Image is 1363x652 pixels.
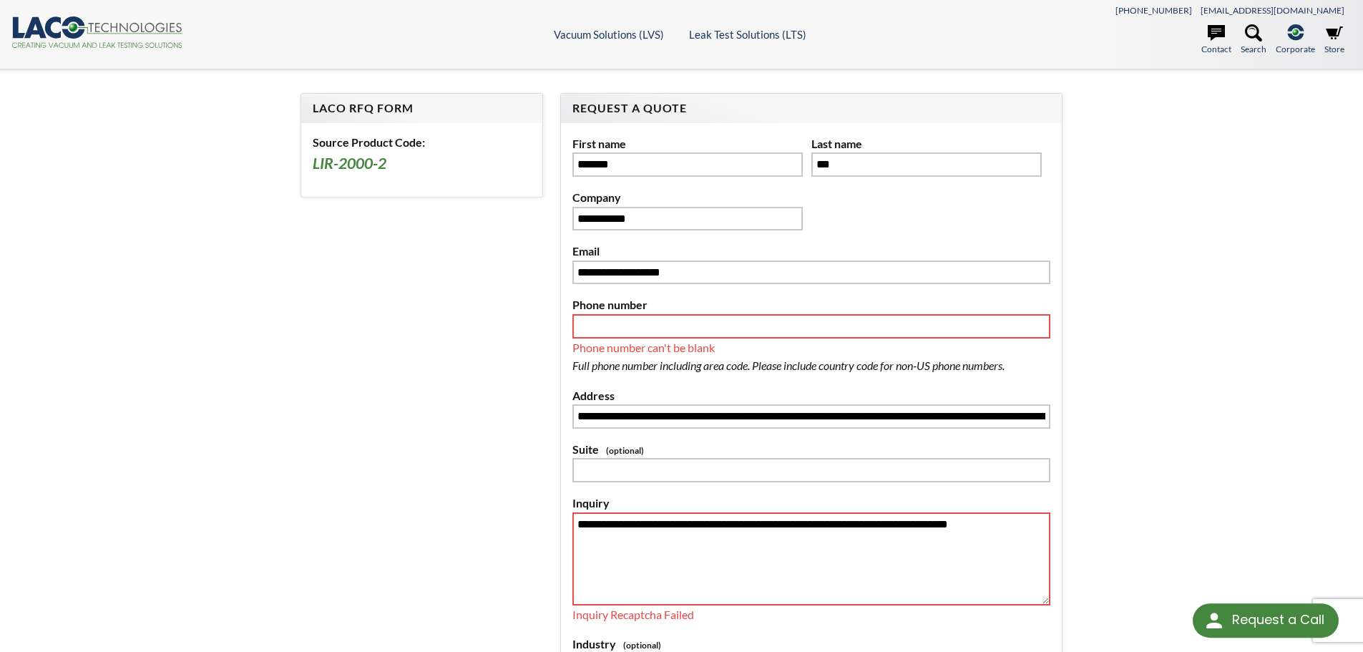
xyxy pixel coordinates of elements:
[811,135,1042,153] label: Last name
[554,28,664,41] a: Vacuum Solutions (LVS)
[572,386,1050,405] label: Address
[572,608,694,621] span: Inquiry Recaptcha Failed
[572,296,1050,314] label: Phone number
[1324,24,1344,56] a: Store
[572,135,803,153] label: First name
[1276,42,1315,56] span: Corporate
[1193,603,1339,638] div: Request a Call
[572,101,1050,116] h4: Request A Quote
[689,28,806,41] a: Leak Test Solutions (LTS)
[313,135,425,149] b: Source Product Code:
[572,341,715,354] span: Phone number can't be blank
[572,188,803,207] label: Company
[1201,24,1231,56] a: Contact
[313,154,531,174] h3: LIR-2000-2
[1201,5,1344,16] a: [EMAIL_ADDRESS][DOMAIN_NAME]
[1232,603,1324,636] div: Request a Call
[572,494,1050,512] label: Inquiry
[1241,24,1266,56] a: Search
[1115,5,1192,16] a: [PHONE_NUMBER]
[572,242,1050,261] label: Email
[313,101,531,116] h4: LACO RFQ Form
[572,356,1050,375] p: Full phone number including area code. Please include country code for non-US phone numbers.
[1203,609,1226,632] img: round button
[572,440,1050,459] label: Suite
